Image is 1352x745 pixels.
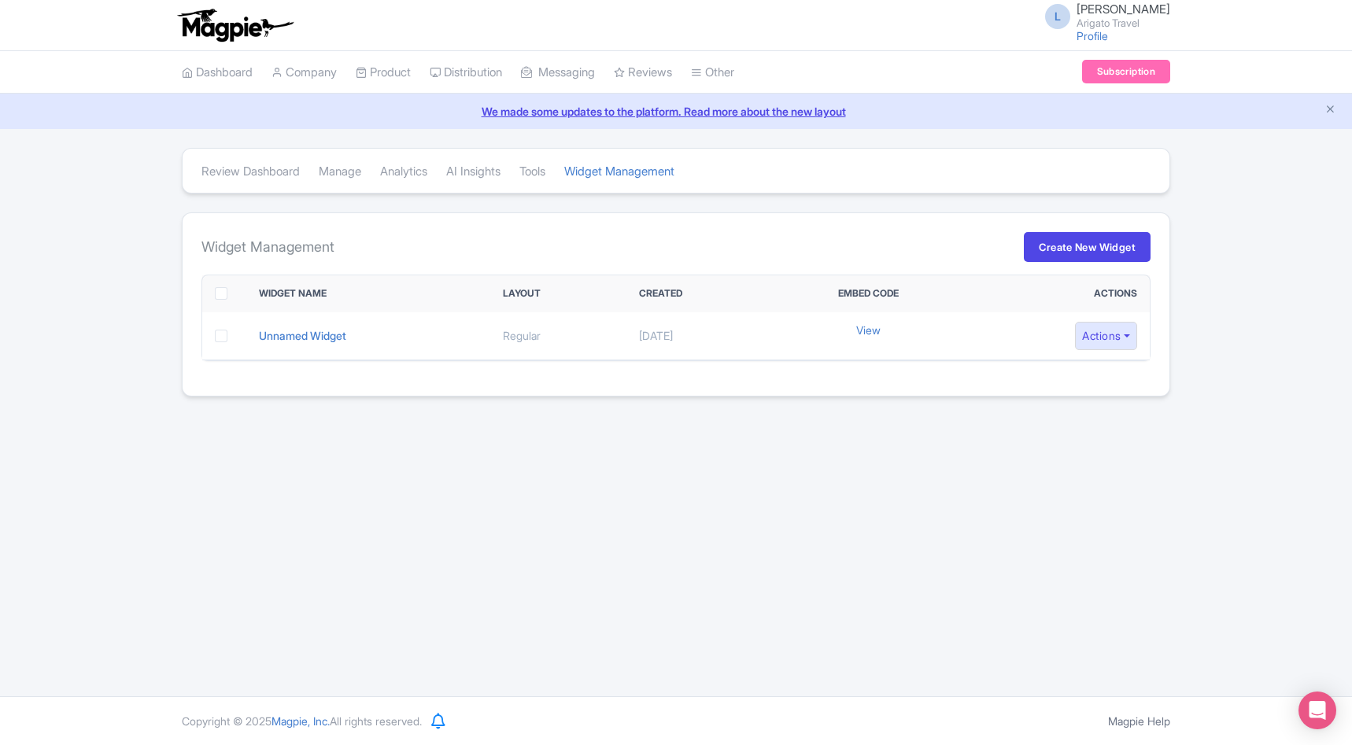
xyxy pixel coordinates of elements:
[1077,18,1170,28] small: Arigato Travel
[319,150,361,194] a: Manage
[380,150,427,194] a: Analytics
[490,275,626,312] th: Layout
[201,150,300,194] a: Review Dashboard
[1077,2,1170,17] span: [PERSON_NAME]
[691,51,734,94] a: Other
[490,312,626,360] td: Regular
[9,103,1343,120] a: We made some updates to the platform. Read more about the new layout
[961,275,1150,312] th: Actions
[775,275,961,312] th: Embed Code
[1077,29,1108,42] a: Profile
[1036,3,1170,28] a: L [PERSON_NAME] Arigato Travel
[246,275,490,312] th: Widget Name
[259,329,346,342] a: Unnamed Widget
[182,51,253,94] a: Dashboard
[272,51,337,94] a: Company
[856,322,881,338] a: View
[614,51,672,94] a: Reviews
[356,51,411,94] a: Product
[564,150,674,194] a: Widget Management
[1075,322,1137,351] button: Actions
[1045,4,1070,29] span: L
[272,714,330,728] span: Magpie, Inc.
[521,51,595,94] a: Messaging
[430,51,502,94] a: Distribution
[626,275,775,312] th: Created
[519,150,545,194] a: Tools
[1108,714,1170,728] a: Magpie Help
[201,238,334,256] h4: Widget Management
[1024,232,1151,262] a: Create New Widget
[172,713,431,729] div: Copyright © 2025 All rights reserved.
[626,312,775,360] td: [DATE]
[174,8,296,42] img: logo-ab69f6fb50320c5b225c76a69d11143b.png
[446,150,501,194] a: AI Insights
[1324,101,1336,120] button: Close announcement
[1298,692,1336,729] div: Open Intercom Messenger
[1082,60,1170,83] a: Subscription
